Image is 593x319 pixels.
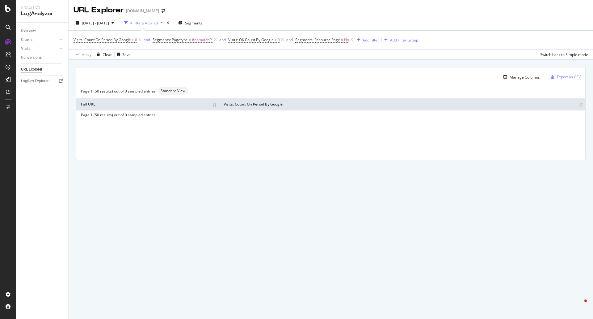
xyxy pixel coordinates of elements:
[510,75,540,80] div: Manage Columns
[144,37,150,43] button: and
[21,45,30,52] div: Visits
[82,52,91,57] div: Apply
[165,20,170,26] div: times
[275,37,277,42] span: >
[341,37,343,42] span: =
[74,37,131,42] span: Visits: Count On Period By Google
[176,18,205,28] button: Segments
[132,37,134,42] span: >
[81,112,156,118] div: Page 1 (50 results) out of 0 sampled entries
[144,37,150,42] div: and
[538,50,588,59] button: Switch back to Simple mode
[390,37,418,43] div: Add Filter Group
[162,9,165,13] div: arrow-right-arrow-left
[548,72,581,82] button: Export as CSV
[228,37,274,42] span: Visits: OK Count By Google
[135,36,137,44] span: 0
[557,74,581,80] div: Export as CSV
[82,20,109,26] span: [DATE] - [DATE]
[21,54,64,61] a: Conversions
[76,98,219,110] th: Full URL
[161,89,185,93] span: Standard View
[295,37,340,42] span: Segments: Resource Page
[219,37,226,43] button: and
[286,37,293,42] div: and
[153,37,188,42] span: Segments: Pagetype
[21,54,42,61] div: Conversions
[572,298,587,313] iframe: Intercom live chat
[21,66,42,73] div: URL Explorer
[354,36,379,44] button: Add Filter
[21,45,58,52] a: Visits
[363,37,379,43] div: Add Filter
[21,28,36,34] div: Overview
[126,8,159,14] div: [DOMAIN_NAME]
[189,37,191,42] span: =
[21,78,64,84] a: Logfiles Explorer
[219,98,585,110] th: Visits: Count On Period By Google
[122,52,131,57] div: Save
[192,36,213,44] span: #nomatch/*
[122,18,165,28] button: 4 Filters Applied
[158,87,188,95] div: neutral label
[21,37,32,43] div: Crawls
[21,66,64,73] a: URL Explorer
[74,18,116,28] button: [DATE] - [DATE]
[286,37,293,43] button: and
[382,36,418,44] button: Add Filter Group
[94,50,112,59] button: Clear
[344,36,349,44] span: No
[21,37,58,43] a: Crawls
[185,20,202,26] span: Segments
[21,5,63,10] div: Analytics
[74,50,91,59] button: Apply
[81,88,156,94] div: Page 1 (50 results) out of 0 sampled entries
[21,10,63,17] div: LogAnalyzer
[74,5,124,15] div: URL Explorer
[278,36,280,44] span: 0
[540,52,588,57] div: Switch back to Simple mode
[219,37,226,42] div: and
[21,78,48,84] div: Logfiles Explorer
[115,50,131,59] button: Save
[130,20,158,26] div: 4 Filters Applied
[501,73,540,81] button: Manage Columns
[21,28,64,34] a: Overview
[103,52,112,57] div: Clear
